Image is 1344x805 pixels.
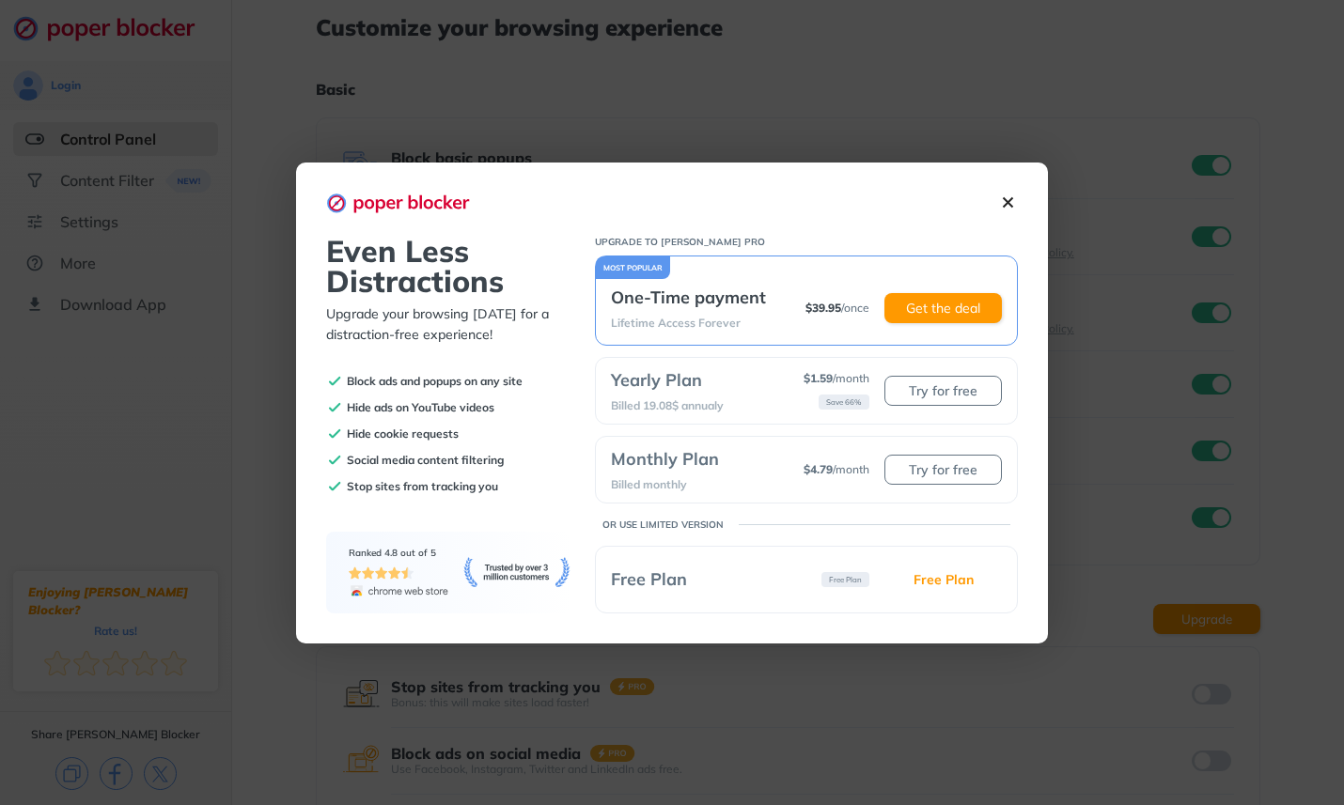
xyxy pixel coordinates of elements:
[611,369,724,391] p: Yearly Plan
[349,566,362,580] img: star
[326,236,572,296] p: Even Less Distractions
[884,293,1002,323] button: Get the deal
[819,395,869,410] p: Save 66%
[611,286,766,308] p: One-Time payment
[401,566,414,580] img: half-star
[611,568,687,590] p: Free Plan
[998,193,1018,212] img: close-icon
[349,583,448,598] img: chrome-web-store-logo
[347,479,498,493] p: Stop sites from tracking you
[388,566,401,580] img: star
[463,557,570,587] img: trusted-banner
[375,566,388,580] img: star
[611,448,719,470] p: Monthly Plan
[804,371,833,385] span: $ 1.59
[326,399,343,416] img: check
[805,301,869,315] p: / once
[884,565,1002,595] button: Free Plan
[347,400,494,414] p: Hide ads on YouTube videos
[326,303,572,345] p: Upgrade your browsing [DATE] for a distraction-free experience!
[804,462,869,476] p: / month
[326,426,343,442] img: check
[347,374,523,388] p: Block ads and popups on any site
[347,453,504,467] p: Social media content filtering
[326,478,343,495] img: check
[884,376,1002,406] button: Try for free
[804,371,869,385] p: / month
[602,519,724,531] p: OR USE LIMITED VERSION
[611,316,766,330] p: Lifetime Access Forever
[362,566,375,580] img: star
[595,236,1018,248] p: UPGRADE TO [PERSON_NAME] PRO
[326,193,486,213] img: logo
[611,477,719,491] p: Billed monthly
[349,547,448,559] p: Ranked 4.8 out of 5
[611,398,724,412] p: Billed 19.08$ annualy
[596,256,670,279] div: MOST POPULAR
[326,452,343,469] img: check
[804,462,833,476] span: $ 4.79
[821,572,869,587] p: Free Plan
[326,373,343,390] img: check
[884,455,1002,485] button: Try for free
[347,426,459,441] p: Hide cookie requests
[805,301,841,315] span: $ 39.95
